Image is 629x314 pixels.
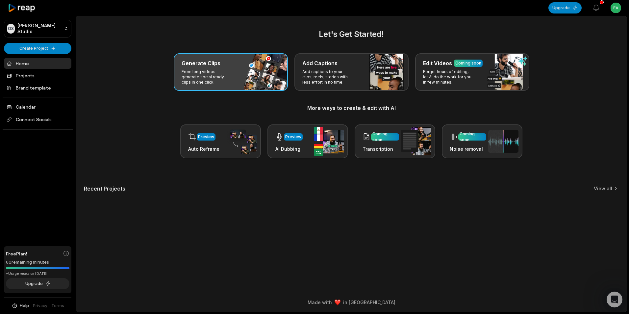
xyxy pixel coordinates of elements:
iframe: Intercom live chat [607,292,622,307]
button: Upgrade [6,278,69,289]
h3: Noise removal [450,145,486,152]
button: Help [12,303,29,309]
a: Privacy [33,303,47,309]
h3: Generate Clips [182,59,220,67]
h2: Let's Get Started! [84,28,619,40]
h3: More ways to create & edit with AI [84,104,619,112]
h3: Transcription [363,145,399,152]
img: noise_removal.png [488,130,518,153]
button: Upgrade [548,2,582,13]
h3: Edit Videos [423,59,452,67]
p: Add captions to your clips, reels, stories with less effort in no time. [302,69,353,85]
a: Brand template [4,82,71,93]
span: Connect Socials [4,114,71,125]
img: auto_reframe.png [227,129,257,154]
button: Create Project [4,43,71,54]
img: transcription.png [401,127,431,155]
h3: Add Captions [302,59,338,67]
div: Preview [198,134,214,140]
p: Forget hours of editing, let AI do the work for you in few minutes. [423,69,474,85]
a: Home [4,58,71,69]
div: Preview [285,134,301,140]
img: heart emoji [335,300,340,305]
h2: Recent Projects [84,185,125,192]
a: Calendar [4,101,71,112]
div: Coming soon [455,60,481,66]
a: View all [594,185,612,192]
div: Made with in [GEOGRAPHIC_DATA] [82,299,621,306]
div: OS [7,24,15,34]
span: Free Plan! [6,250,27,257]
span: Help [20,303,29,309]
div: *Usage resets on [DATE] [6,271,69,276]
div: 60 remaining minutes [6,259,69,266]
a: Terms [51,303,64,309]
div: Coming soon [372,131,398,143]
p: [PERSON_NAME] Studio [17,23,62,35]
div: Coming soon [460,131,485,143]
img: ai_dubbing.png [314,127,344,156]
p: From long videos generate social ready clips in one click. [182,69,233,85]
a: Projects [4,70,71,81]
h3: Auto Reframe [188,145,219,152]
h3: AI Dubbing [275,145,303,152]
